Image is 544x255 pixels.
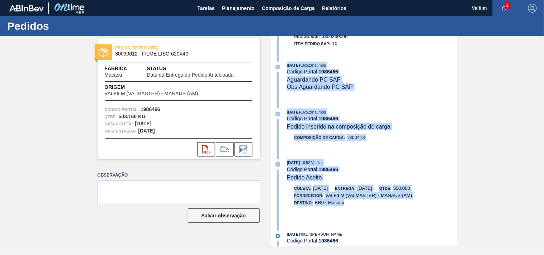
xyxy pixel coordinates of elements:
span: Relatórios [322,4,346,13]
span: [DATE] [287,110,300,114]
img: TNhmsLtSVTkK8tSr43FrP2fwEKptu5GPRR3wAAAABJRU5ErkJggg== [9,5,44,11]
span: Obs: Aguardando PC SAP [287,84,353,90]
span: Código Portal: [105,106,139,113]
img: Logout [528,4,537,13]
span: Pedido inserido na composição de carga [287,124,391,130]
span: Pedido Aceito [287,174,322,181]
span: Fábrica [105,65,145,72]
span: : [PERSON_NAME] [310,232,344,236]
span: 5800330006 [322,34,347,39]
button: Salvar observação [188,208,260,223]
span: BR07-Macacu [315,200,344,205]
span: 30030612 - FILME LISO 620X40 [115,51,246,57]
span: Origem [105,83,219,91]
strong: [DATE] [135,121,151,126]
h1: Pedidos [7,22,134,30]
span: Qtde : [105,113,117,120]
span: Aguardando PC SAP [287,77,341,83]
span: Composição de Carga [262,4,315,13]
span: 500,000 [393,186,410,191]
span: [DATE] [287,63,300,67]
span: Qtde: [379,186,392,191]
span: Status [147,65,253,72]
div: Código Portal: [287,69,457,74]
span: Data coleta: [105,120,133,127]
strong: 1986466 [319,116,339,121]
div: Código Portal: [287,238,457,244]
span: Data entrega: [105,127,137,135]
span: [DATE] [358,186,372,191]
span: : Valfilm [310,160,323,165]
span: Entrega: [335,186,356,191]
span: - 16:52 [300,161,310,165]
span: : Insumos [310,110,326,114]
div: Ir para Composição de Carga [216,142,234,157]
span: Tarefas [197,4,215,13]
span: Data da Entrega do Pedido Antecipada [147,72,234,78]
span: - 09:17 [300,232,310,236]
span: 1800413 [347,135,365,140]
div: Informar alteração no pedido [235,142,252,157]
span: [DATE] [287,232,300,236]
div: Abrir arquivo PDF [197,142,215,157]
span: 1 [505,1,510,9]
img: atual [276,112,280,116]
img: status [99,48,108,57]
div: Código Portal: [287,167,457,172]
strong: 1986466 [319,167,339,172]
label: Observação [98,170,260,181]
span: Pedido enviado [287,246,326,252]
span: [DATE] [287,160,300,165]
div: Código Portal: [287,116,457,121]
strong: 1986466 [319,238,339,244]
span: - 16:52 [300,63,310,67]
strong: 503,160 KG [119,114,146,119]
img: atual [276,162,280,167]
span: Pedido SAP: [294,34,320,39]
span: : Insumos [310,63,326,67]
span: [DATE] [313,186,328,191]
span: - 16:52 [300,110,310,114]
img: atual [276,65,280,69]
span: Planejamento [222,4,255,13]
img: atual [276,234,280,238]
span: 10 [332,41,337,46]
span: VALFILM (VALMASTER) - MANAUS (AM) [325,193,412,198]
span: Fornecedor: [294,193,324,198]
span: Coleta: [294,186,312,191]
strong: [DATE] [138,128,155,134]
span: Macacu [105,72,122,78]
strong: 1986466 [319,69,339,74]
strong: 1986466 [141,106,160,112]
span: VALFILM (VALMASTER) - MANAUS (AM) [105,91,198,96]
span: Destino: [294,201,313,205]
button: Notificações [493,3,516,13]
span: Item pedido SAP: [294,42,331,46]
span: PEDIDO EM TRÂNSITO [115,44,216,51]
span: Composição de Carga : [294,135,345,140]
